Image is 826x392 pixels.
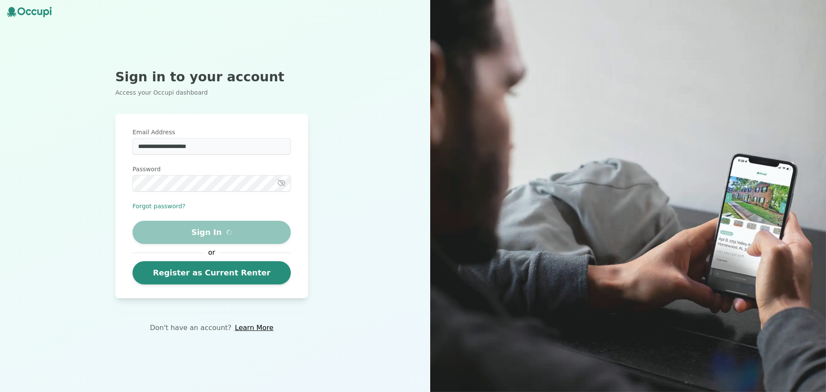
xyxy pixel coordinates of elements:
[133,261,291,284] a: Register as Current Renter
[235,323,273,333] a: Learn More
[133,165,291,173] label: Password
[133,202,185,210] button: Forgot password?
[150,323,231,333] p: Don't have an account?
[115,69,308,85] h2: Sign in to your account
[115,88,308,97] p: Access your Occupi dashboard
[133,128,291,136] label: Email Address
[204,247,219,258] span: or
